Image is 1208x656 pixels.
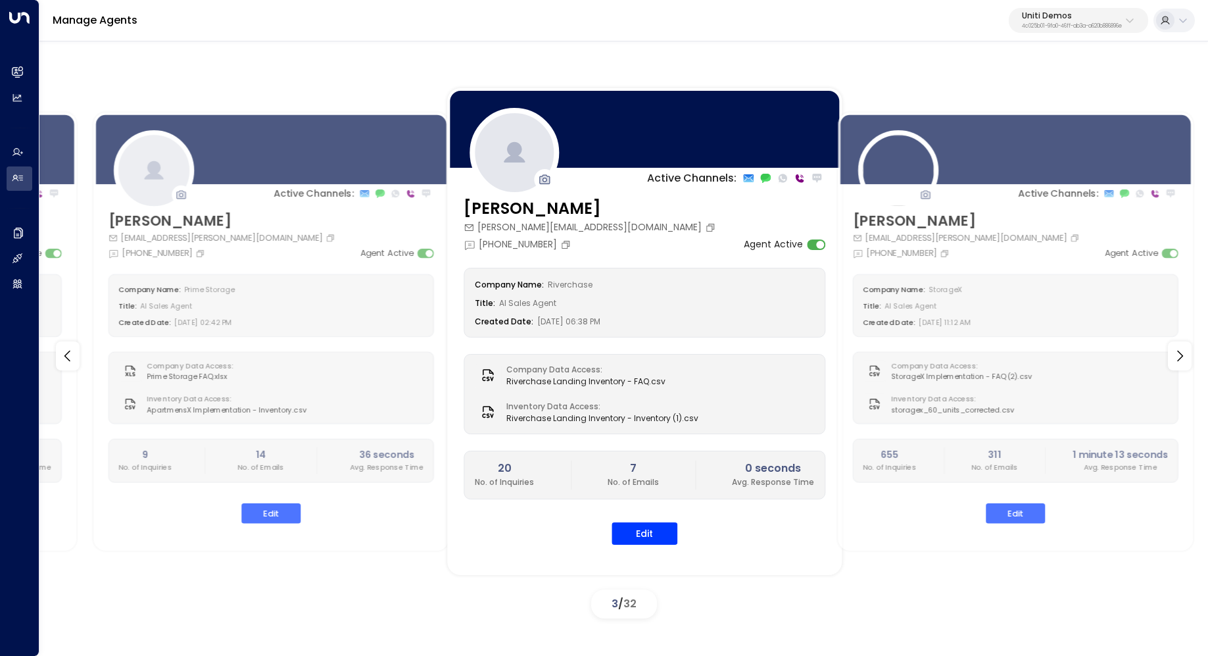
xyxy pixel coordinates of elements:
[891,371,1032,382] span: StorageX Implementation - FAQ (2).csv
[118,284,181,294] label: Company Name:
[560,240,574,250] button: Copy
[475,279,544,290] label: Company Name:
[475,316,533,327] label: Created Date:
[863,317,915,327] label: Created Date:
[1018,187,1098,201] p: Active Channels:
[853,211,1082,232] h3: [PERSON_NAME]
[608,461,659,476] h2: 7
[548,279,592,290] span: Riverchase
[118,462,172,472] p: No. of Inquiries
[608,476,659,488] p: No. of Emails
[929,284,961,294] span: StorageX
[118,447,172,462] h2: 9
[118,317,171,327] label: Created Date:
[623,596,637,611] span: 32
[612,596,618,611] span: 3
[237,447,283,462] h2: 14
[537,316,600,327] span: [DATE] 06:38 PM
[147,394,301,405] label: Inventory Data Access:
[499,297,556,309] span: AI Sales Agent
[732,461,814,476] h2: 0 seconds
[140,301,191,311] span: AI Sales Agent
[147,405,306,415] span: ApartmensX Implementation - Inventory.csv
[1073,462,1168,472] p: Avg. Response Time
[1022,24,1122,29] p: 4c025b01-9fa0-46ff-ab3a-a620b886896e
[1022,12,1122,20] p: Uniti Demos
[241,503,301,524] button: Edit
[237,462,283,472] p: No. of Emails
[705,222,719,233] button: Copy
[274,187,354,201] p: Active Channels:
[360,247,414,259] label: Agent Active
[1009,8,1148,33] button: Uniti Demos4c025b01-9fa0-46ff-ab3a-a620b886896e
[109,211,338,232] h3: [PERSON_NAME]
[1070,233,1082,242] button: Copy
[647,170,737,186] p: Active Channels:
[464,197,719,220] h3: [PERSON_NAME]
[350,462,424,472] p: Avg. Response Time
[863,301,881,311] label: Title:
[175,317,231,327] span: [DATE] 02:42 PM
[506,364,659,376] label: Company Data Access:
[464,220,719,234] div: [PERSON_NAME][EMAIL_ADDRESS][DOMAIN_NAME]
[53,13,137,28] a: Manage Agents
[350,447,424,462] h2: 36 seconds
[506,376,665,388] span: Riverchase Landing Inventory - FAQ.csv
[147,361,233,371] label: Company Data Access:
[591,590,657,618] div: /
[884,301,936,311] span: AI Sales Agent
[940,249,952,258] button: Copy
[863,447,916,462] h2: 655
[853,232,1082,244] div: [EMAIL_ADDRESS][PERSON_NAME][DOMAIN_NAME]
[853,247,952,259] div: [PHONE_NUMBER]
[919,317,969,327] span: [DATE] 11:12 AM
[184,284,235,294] span: Prime Storage
[863,284,925,294] label: Company Name:
[475,297,495,309] label: Title:
[732,476,814,488] p: Avg. Response Time
[475,476,534,488] p: No. of Inquiries
[464,238,574,251] div: [PHONE_NUMBER]
[891,394,1008,405] label: Inventory Data Access:
[891,361,1026,371] label: Company Data Access:
[744,238,803,251] label: Agent Active
[863,462,916,472] p: No. of Inquiries
[858,130,938,211] img: 110_headshot.jpg
[195,249,208,258] button: Copy
[986,503,1045,524] button: Edit
[971,447,1017,462] h2: 311
[475,461,534,476] h2: 20
[612,522,677,545] button: Edit
[1105,247,1158,259] label: Agent Active
[971,462,1017,472] p: No. of Emails
[109,232,338,244] div: [EMAIL_ADDRESS][PERSON_NAME][DOMAIN_NAME]
[118,301,137,311] label: Title:
[1073,447,1168,462] h2: 1 minute 13 seconds
[506,413,698,424] span: Riverchase Landing Inventory - Inventory (1).csv
[147,371,239,382] span: Prime Storage FAQ.xlsx
[891,405,1014,415] span: storagex_60_units_corrected.csv
[326,233,338,242] button: Copy
[506,401,692,413] label: Inventory Data Access:
[109,247,208,259] div: [PHONE_NUMBER]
